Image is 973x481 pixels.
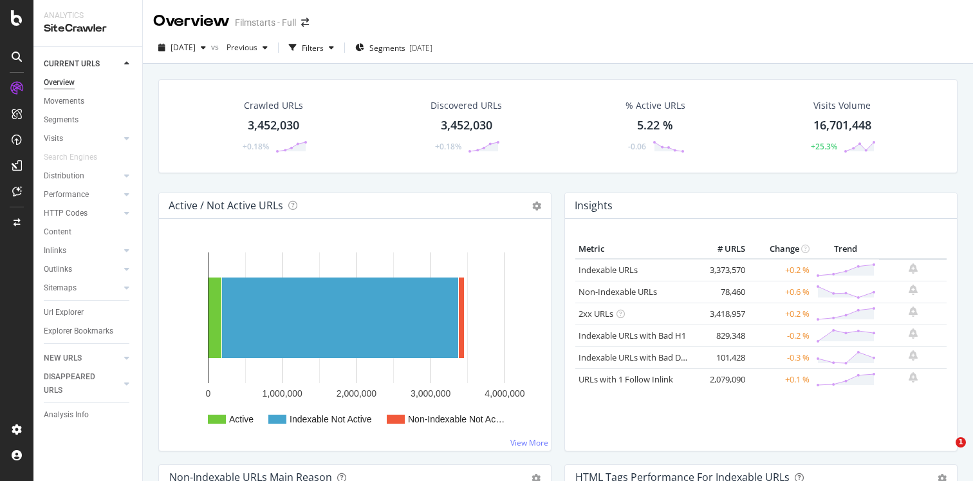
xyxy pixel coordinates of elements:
[44,10,132,21] div: Analytics
[229,414,254,424] text: Active
[748,346,813,368] td: -0.3 %
[408,414,505,424] text: Non-Indexable Not Ac…
[350,37,438,58] button: Segments[DATE]
[44,325,113,338] div: Explorer Bookmarks
[369,42,405,53] span: Segments
[510,437,548,448] a: View More
[284,37,339,58] button: Filters
[579,264,638,276] a: Indexable URLs
[44,169,84,183] div: Distribution
[579,373,673,385] a: URLs with 1 Follow Inlink
[44,57,120,71] a: CURRENT URLS
[221,37,273,58] button: Previous
[44,352,120,365] a: NEW URLS
[153,10,230,32] div: Overview
[44,370,109,397] div: DISAPPEARED URLS
[169,197,283,214] h4: Active / Not Active URLs
[431,99,502,112] div: Discovered URLs
[625,99,685,112] div: % Active URLs
[263,388,302,399] text: 1,000,000
[697,346,748,368] td: 101,428
[44,207,88,220] div: HTTP Codes
[441,117,492,134] div: 3,452,030
[411,388,450,399] text: 3,000,000
[44,132,63,146] div: Visits
[909,263,918,274] div: bell-plus
[44,95,133,108] a: Movements
[697,325,748,346] td: 829,348
[579,308,613,319] a: 2xx URLs
[44,113,133,127] a: Segments
[44,370,120,397] a: DISAPPEARED URLS
[697,368,748,390] td: 2,079,090
[290,414,372,424] text: Indexable Not Active
[909,328,918,339] div: bell-plus
[909,350,918,361] div: bell-plus
[44,95,84,108] div: Movements
[44,151,97,164] div: Search Engines
[243,141,269,152] div: +0.18%
[302,42,324,53] div: Filters
[748,368,813,390] td: +0.1 %
[748,240,813,259] th: Change
[301,18,309,27] div: arrow-right-arrow-left
[44,188,89,202] div: Performance
[248,117,299,134] div: 3,452,030
[221,42,257,53] span: Previous
[169,240,541,440] svg: A chart.
[44,306,133,319] a: Url Explorer
[44,325,133,338] a: Explorer Bookmarks
[909,285,918,295] div: bell-plus
[44,76,75,90] div: Overview
[44,151,110,164] a: Search Engines
[44,207,120,220] a: HTTP Codes
[697,240,748,259] th: # URLS
[909,372,918,382] div: bell-plus
[579,330,686,341] a: Indexable URLs with Bad H1
[44,306,84,319] div: Url Explorer
[44,281,120,295] a: Sitemaps
[697,281,748,303] td: 78,460
[211,41,221,52] span: vs
[813,117,871,134] div: 16,701,448
[44,132,120,146] a: Visits
[628,141,646,152] div: -0.06
[575,197,613,214] h4: Insights
[44,188,120,202] a: Performance
[44,408,89,422] div: Analysis Info
[748,281,813,303] td: +0.6 %
[748,325,813,346] td: -0.2 %
[532,202,541,211] i: Options
[44,21,132,36] div: SiteCrawler
[44,225,133,239] a: Content
[813,99,871,112] div: Visits Volume
[637,117,673,134] div: 5.22 %
[44,76,133,90] a: Overview
[956,437,966,448] span: 1
[44,113,79,127] div: Segments
[813,240,879,259] th: Trend
[44,169,120,183] a: Distribution
[337,388,376,399] text: 2,000,000
[909,307,918,317] div: bell-plus
[575,240,697,259] th: Metric
[244,99,303,112] div: Crawled URLs
[579,286,657,297] a: Non-Indexable URLs
[44,225,71,239] div: Content
[435,141,461,152] div: +0.18%
[748,259,813,281] td: +0.2 %
[44,263,72,276] div: Outlinks
[409,42,432,53] div: [DATE]
[44,281,77,295] div: Sitemaps
[153,37,211,58] button: [DATE]
[171,42,196,53] span: 2025 Oct. 6th
[206,388,211,399] text: 0
[44,352,82,365] div: NEW URLS
[748,303,813,325] td: +0.2 %
[579,352,719,363] a: Indexable URLs with Bad Description
[44,263,120,276] a: Outlinks
[697,259,748,281] td: 3,373,570
[697,303,748,325] td: 3,418,957
[235,16,296,29] div: Filmstarts - Full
